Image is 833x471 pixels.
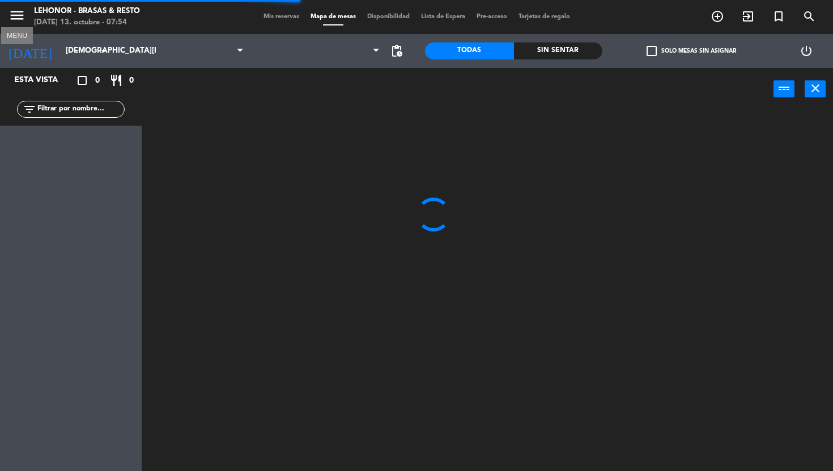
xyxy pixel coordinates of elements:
button: close [805,80,826,97]
span: check_box_outline_blank [647,46,657,56]
div: MENU [1,30,33,40]
i: arrow_drop_down [97,44,110,58]
i: turned_in_not [772,10,785,23]
label: Solo mesas sin asignar [647,46,736,56]
div: Todas [425,42,514,59]
span: Mis reservas [258,14,305,20]
div: [DATE] 13. octubre - 07:54 [34,17,140,28]
div: Esta vista [6,74,82,87]
span: 0 [95,74,100,87]
i: close [809,82,822,95]
span: Pre-acceso [471,14,513,20]
div: Sin sentar [514,42,603,59]
i: exit_to_app [741,10,755,23]
span: Mapa de mesas [305,14,362,20]
button: power_input [773,80,794,97]
i: add_circle_outline [711,10,724,23]
i: restaurant [109,74,123,87]
button: menu [8,7,25,28]
span: Lista de Espera [415,14,471,20]
i: power_input [777,82,791,95]
i: menu [8,7,25,24]
span: Tarjetas de regalo [513,14,576,20]
i: filter_list [23,102,36,116]
span: pending_actions [390,44,403,58]
div: Lehonor - Brasas & Resto [34,6,140,17]
input: Filtrar por nombre... [36,103,124,115]
span: 0 [129,74,134,87]
span: Disponibilidad [362,14,415,20]
i: crop_square [75,74,89,87]
i: power_settings_new [800,44,813,58]
i: search [802,10,816,23]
